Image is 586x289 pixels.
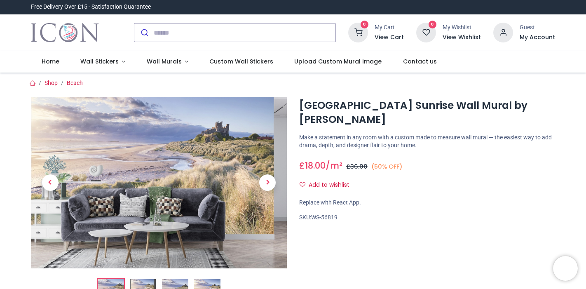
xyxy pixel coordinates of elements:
[67,80,83,86] a: Beach
[305,160,326,172] span: 18.00
[326,160,342,172] span: /m²
[299,99,555,127] h1: [GEOGRAPHIC_DATA] Sunrise Wall Mural by [PERSON_NAME]
[375,23,404,32] div: My Cart
[443,33,481,42] a: View Wishlist
[553,256,578,281] iframe: Brevo live chat
[70,51,136,73] a: Wall Stickers
[134,23,154,42] button: Submit
[375,33,404,42] a: View Cart
[371,162,403,171] small: (50% OFF)
[209,57,273,66] span: Custom Wall Stickers
[31,21,99,44] img: Icon Wall Stickers
[299,214,555,222] div: SKU:
[299,160,326,172] span: £
[294,57,382,66] span: Upload Custom Mural Image
[31,97,287,268] img: Bamburgh Castle Sunrise Wall Mural by Francis Taylor
[416,29,436,35] a: 0
[300,182,305,188] i: Add to wishlist
[45,80,58,86] a: Shop
[42,57,59,66] span: Home
[348,29,368,35] a: 0
[31,123,69,243] a: Previous
[136,51,199,73] a: Wall Murals
[311,214,338,221] span: WS-56819
[299,178,356,192] button: Add to wishlistAdd to wishlist
[147,57,182,66] span: Wall Murals
[520,23,555,32] div: Guest
[248,123,287,243] a: Next
[361,21,368,28] sup: 0
[520,33,555,42] a: My Account
[350,162,368,171] span: 36.00
[403,57,437,66] span: Contact us
[443,23,481,32] div: My Wishlist
[429,21,436,28] sup: 0
[259,174,276,191] span: Next
[299,134,555,150] p: Make a statement in any room with a custom made to measure wall mural — the easiest way to add dr...
[42,174,59,191] span: Previous
[299,199,555,207] div: Replace with React App.
[80,57,119,66] span: Wall Stickers
[31,21,99,44] a: Logo of Icon Wall Stickers
[346,162,368,171] span: £
[382,3,555,11] iframe: Customer reviews powered by Trustpilot
[31,3,151,11] div: Free Delivery Over £15 - Satisfaction Guarantee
